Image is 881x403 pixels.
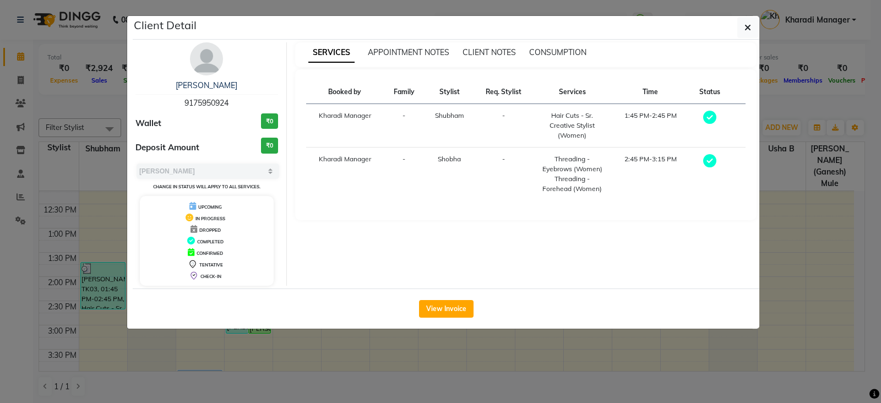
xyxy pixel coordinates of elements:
[198,204,222,210] span: UPCOMING
[540,111,605,140] div: Hair Cuts - Sr. Creative Stylist (Women)
[261,138,278,154] h3: ₹0
[438,155,461,163] span: Shobha
[135,141,199,154] span: Deposit Amount
[384,148,425,201] td: -
[199,227,221,233] span: DROPPED
[611,104,689,148] td: 1:45 PM-2:45 PM
[135,117,161,130] span: Wallet
[199,262,223,268] span: TENTATIVE
[306,104,384,148] td: Kharadi Manager
[197,239,224,244] span: COMPLETED
[611,148,689,201] td: 2:45 PM-3:15 PM
[200,274,221,279] span: CHECK-IN
[184,98,229,108] span: 9175950924
[306,148,384,201] td: Kharadi Manager
[176,80,237,90] a: [PERSON_NAME]
[540,154,605,174] div: Threading - Eyebrows (Women)
[419,300,474,318] button: View Invoice
[475,148,533,201] td: -
[134,17,197,34] h5: Client Detail
[197,250,223,256] span: CONFIRMED
[368,47,449,57] span: APPOINTMENT NOTES
[306,80,384,104] th: Booked by
[475,80,533,104] th: Req. Stylist
[463,47,516,57] span: CLIENT NOTES
[190,42,223,75] img: avatar
[261,113,278,129] h3: ₹0
[540,174,605,194] div: Threading - Forehead (Women)
[153,184,260,189] small: Change in status will apply to all services.
[384,104,425,148] td: -
[435,111,464,119] span: Shubham
[308,43,355,63] span: SERVICES
[195,216,225,221] span: IN PROGRESS
[384,80,425,104] th: Family
[475,104,533,148] td: -
[529,47,586,57] span: CONSUMPTION
[611,80,689,104] th: Time
[689,80,730,104] th: Status
[533,80,612,104] th: Services
[425,80,475,104] th: Stylist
